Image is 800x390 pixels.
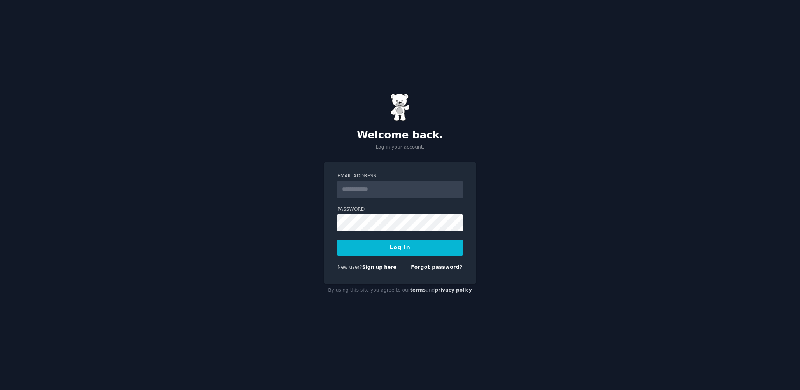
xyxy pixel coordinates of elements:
[411,264,463,270] a: Forgot password?
[390,94,410,121] img: Gummy Bear
[362,264,396,270] a: Sign up here
[337,206,463,213] label: Password
[324,144,476,151] p: Log in your account.
[324,284,476,297] div: By using this site you agree to our and
[324,129,476,142] h2: Welcome back.
[337,240,463,256] button: Log In
[410,287,426,293] a: terms
[435,287,472,293] a: privacy policy
[337,173,463,180] label: Email Address
[337,264,362,270] span: New user?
